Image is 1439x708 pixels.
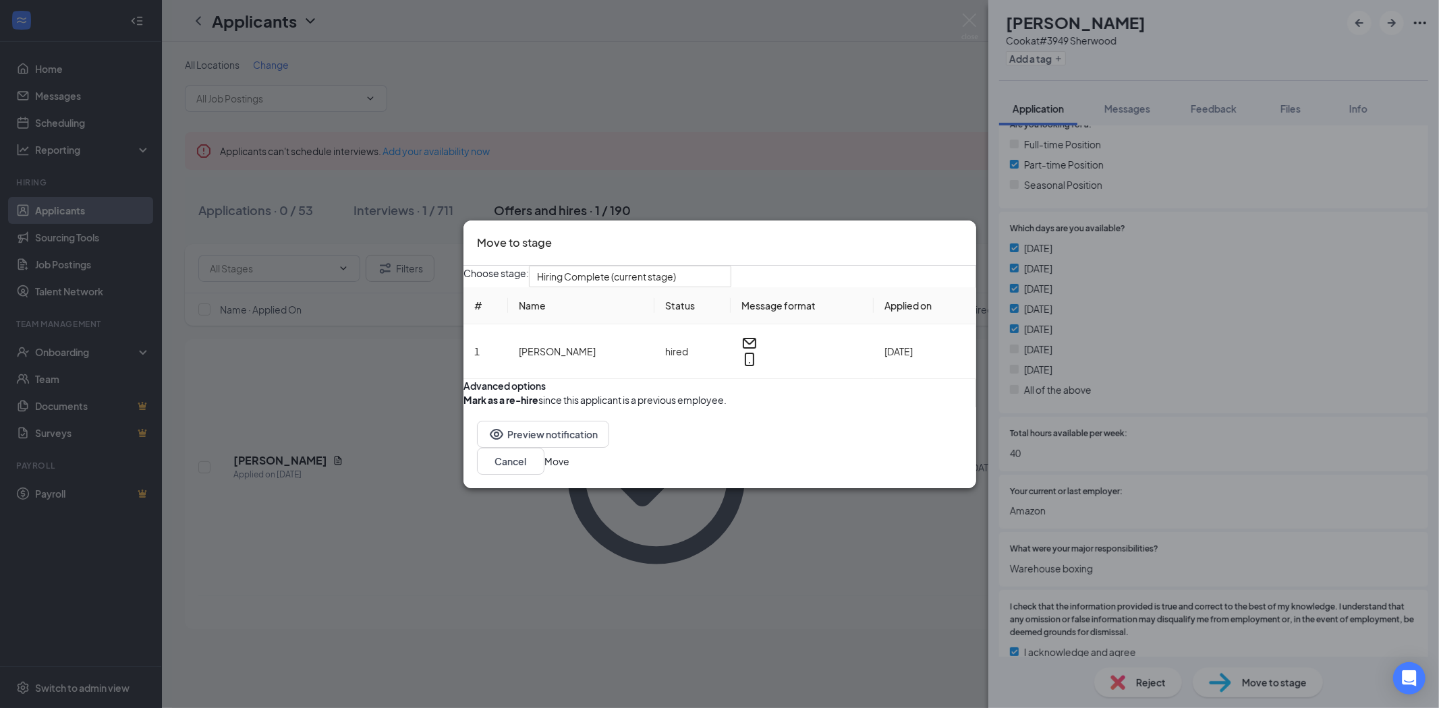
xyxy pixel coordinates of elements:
div: Open Intercom Messenger [1393,662,1426,695]
h3: Move to stage [477,234,552,252]
button: EyePreview notification [477,420,609,447]
span: Choose stage: [463,265,529,287]
th: Message format [731,287,874,324]
td: [DATE] [873,324,976,378]
th: # [463,287,508,324]
span: Hiring Complete (current stage) [537,266,676,286]
div: Advanced options [463,378,976,392]
b: Mark as a re-hire [463,393,538,405]
button: Cancel [477,447,544,474]
span: 1 [474,345,480,357]
th: Applied on [873,287,976,324]
th: Name [507,287,654,324]
svg: Eye [488,425,505,442]
button: Move [544,453,569,468]
td: hired [654,324,731,378]
svg: MobileSms [741,351,758,367]
th: Status [654,287,731,324]
svg: Email [741,334,758,351]
div: since this applicant is a previous employee. [463,392,727,407]
td: [PERSON_NAME] [507,324,654,378]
